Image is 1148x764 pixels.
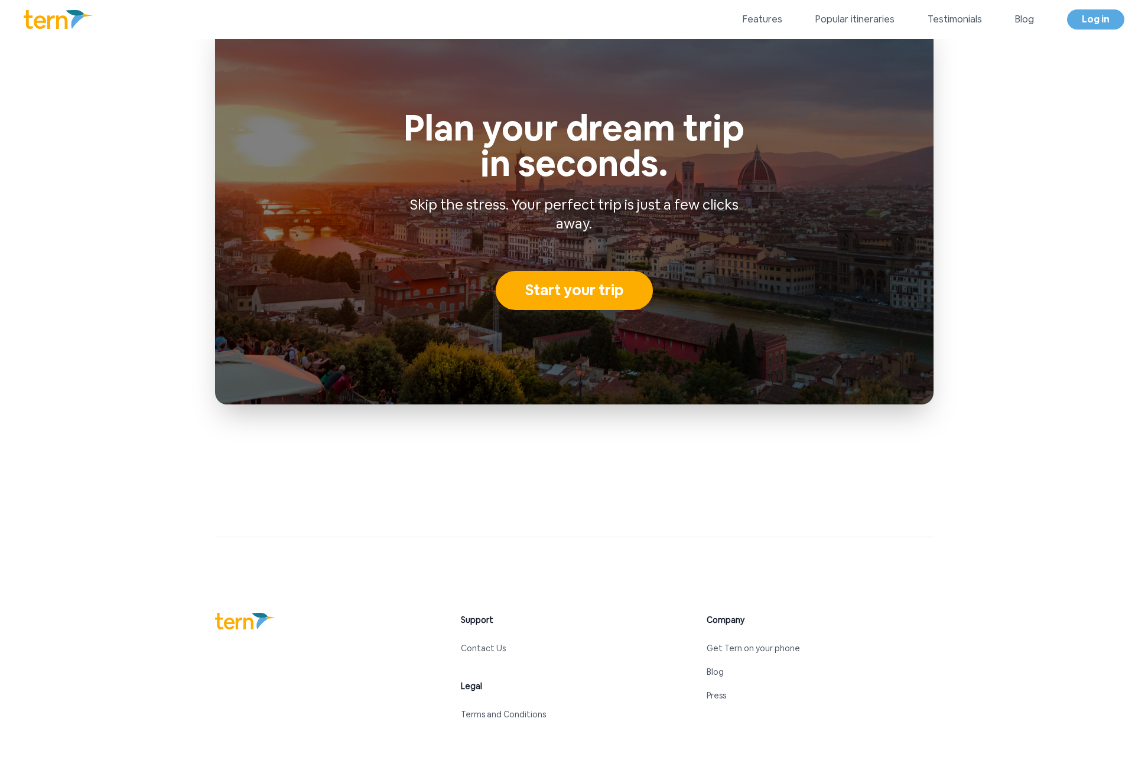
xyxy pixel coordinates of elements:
[707,613,811,627] h3: Company
[707,690,726,701] a: Press
[496,271,653,310] button: Start your trip
[1015,12,1034,27] a: Blog
[1082,13,1110,25] span: Log in
[707,667,724,677] a: Blog
[743,12,782,27] a: Features
[928,12,982,27] a: Testimonials
[461,679,565,693] h3: Legal
[215,613,276,629] img: Tern
[461,613,565,627] h3: Support
[815,12,895,27] a: Popular itineraries
[1067,9,1124,30] a: Log in
[707,643,800,654] a: Get Tern on your phone
[376,110,773,181] h2: Plan your dream trip in seconds.
[461,643,506,654] a: Contact Us
[461,709,546,720] a: Terms and Conditions
[24,10,93,29] img: Logo
[404,195,744,233] p: Skip the stress. Your perfect trip is just a few clicks away.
